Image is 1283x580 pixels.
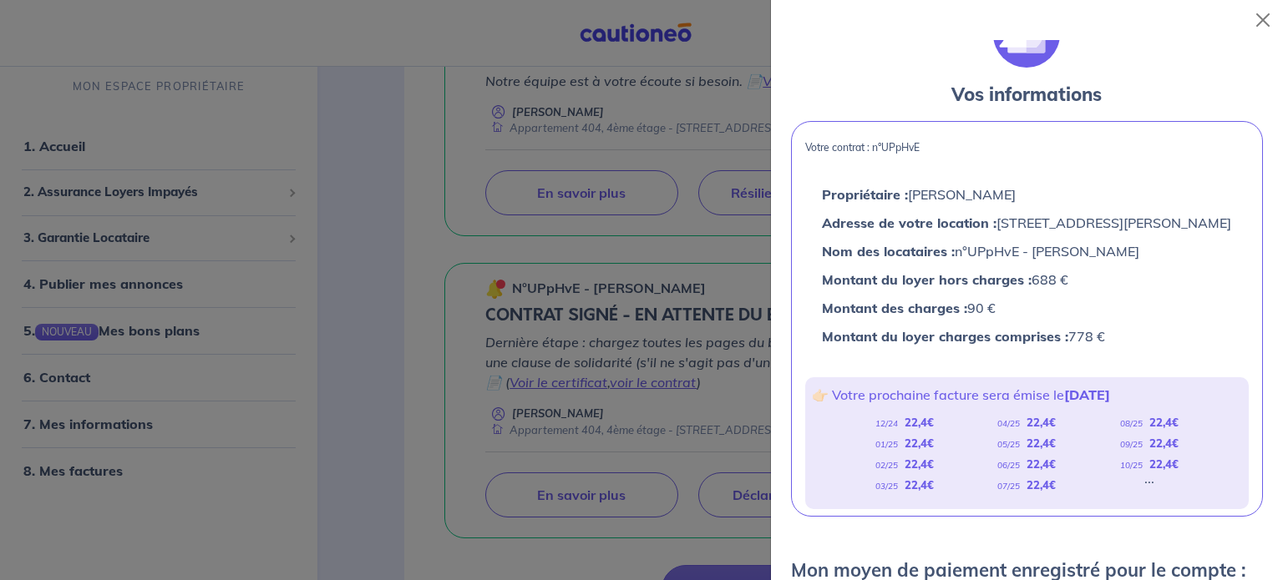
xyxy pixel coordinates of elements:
em: 12/24 [875,418,898,429]
strong: Montant du loyer hors charges : [822,271,1032,288]
strong: 22,4 € [905,457,934,471]
em: 08/25 [1120,418,1143,429]
strong: Nom des locataires : [822,243,955,260]
p: n°UPpHvE - [PERSON_NAME] [822,240,1231,262]
strong: 22,4 € [1027,416,1056,429]
p: [PERSON_NAME] [822,184,1231,205]
strong: 22,4 € [1149,416,1179,429]
p: 778 € [822,325,1231,347]
strong: 22,4 € [1027,436,1056,450]
em: 02/25 [875,460,898,471]
strong: Adresse de votre location : [822,214,996,231]
strong: Montant des charges : [822,300,967,316]
strong: Montant du loyer charges comprises : [822,328,1068,345]
strong: [DATE] [1064,386,1110,403]
strong: 22,4 € [1027,457,1056,471]
p: [STREET_ADDRESS][PERSON_NAME] [822,212,1231,234]
strong: Vos informations [951,83,1102,106]
em: 04/25 [997,418,1020,429]
p: 👉🏻 Votre prochaine facture sera émise le [812,384,1242,406]
em: 01/25 [875,439,898,450]
p: Votre contrat : n°UPpHvE [805,142,1249,154]
button: Close [1250,7,1276,33]
strong: 22,4 € [1149,436,1179,450]
strong: 22,4 € [905,416,934,429]
strong: 22,4 € [905,478,934,492]
strong: 22,4 € [1027,478,1056,492]
strong: 22,4 € [905,436,934,450]
strong: 22,4 € [1149,457,1179,471]
p: 90 € [822,297,1231,319]
em: 09/25 [1120,439,1143,450]
em: 06/25 [997,460,1020,471]
em: 07/25 [997,481,1020,492]
em: 03/25 [875,481,898,492]
p: 688 € [822,269,1231,290]
em: 10/25 [1120,460,1143,471]
div: ... [1144,475,1154,496]
em: 05/25 [997,439,1020,450]
strong: Propriétaire : [822,186,908,203]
